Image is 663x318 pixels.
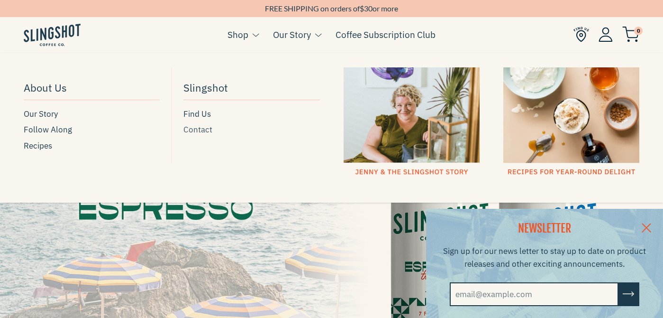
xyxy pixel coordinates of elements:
img: Account [599,27,613,42]
a: Our Story [24,108,160,121]
span: Our Story [24,108,58,121]
span: Contact [183,123,212,136]
h2: NEWSLETTER [438,221,651,237]
span: Recipes [24,140,52,152]
input: email@example.com [450,282,618,306]
span: Find Us [183,108,211,121]
span: 0 [634,27,643,35]
a: Slingshot [183,77,319,100]
span: Follow Along [24,123,72,136]
a: Our Story [273,28,311,42]
span: About Us [24,79,67,96]
img: Find Us [573,27,589,42]
a: Follow Along [24,123,160,136]
a: About Us [24,77,160,100]
span: 30 [364,4,372,13]
span: $ [360,4,364,13]
a: 0 [622,29,639,40]
span: Slingshot [183,79,228,96]
a: Find Us [183,108,319,121]
a: Coffee Subscription Club [336,28,436,42]
img: cart [622,27,639,42]
a: Shop [227,28,248,42]
a: Recipes [24,140,160,152]
a: Contact [183,123,319,136]
p: Sign up for our news letter to stay up to date on product releases and other exciting announcements. [438,245,651,271]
